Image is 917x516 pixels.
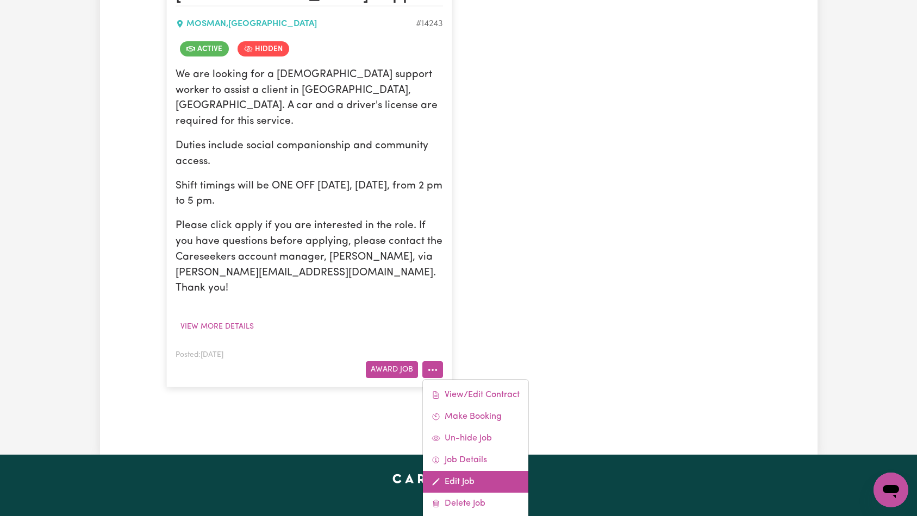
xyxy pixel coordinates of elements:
[874,473,908,507] iframe: Button to launch messaging window
[392,474,525,483] a: Careseekers home page
[423,471,528,493] a: Edit Job
[423,384,528,406] a: View/Edit Contract
[366,361,418,378] button: Award Job
[238,41,289,56] span: Job is hidden
[176,179,443,210] p: Shift timings will be ONE OFF [DATE], [DATE], from 2 pm to 5 pm.
[180,41,229,56] span: Job is active
[422,361,443,378] button: More options
[416,17,443,30] div: Job ID #14243
[176,139,443,170] p: Duties include social companionship and community access.
[176,218,443,297] p: Please click apply if you are interested in the role. If you have questions before applying, plea...
[423,493,528,514] a: Delete Job
[423,427,528,449] a: Un-hide Job
[176,17,416,30] div: MOSMAN , [GEOGRAPHIC_DATA]
[176,318,259,335] button: View more details
[423,406,528,427] a: Make Booking
[176,67,443,130] p: We are looking for a [DEMOGRAPHIC_DATA] support worker to assist a client in [GEOGRAPHIC_DATA], [...
[423,449,528,471] a: Job Details
[176,351,223,358] span: Posted: [DATE]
